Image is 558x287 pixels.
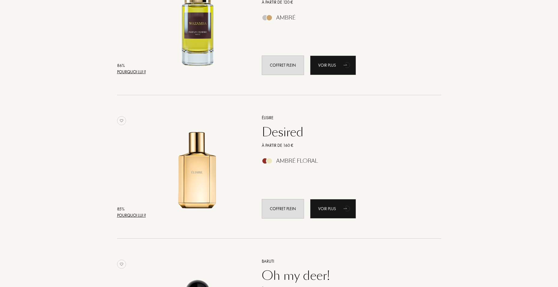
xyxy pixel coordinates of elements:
div: Coffret plein [262,56,304,75]
a: Voir plusanimation [310,56,356,75]
div: Coffret plein [262,199,304,219]
a: Ambré Floral [257,159,432,166]
div: animation [341,202,353,214]
a: À partir de 160 € [257,142,432,149]
div: Voir plus [310,56,356,75]
a: Oh my deer! [257,268,432,283]
div: 86 % [117,62,146,69]
div: Ambré Floral [276,158,318,164]
img: no_like_p.png [117,260,126,269]
img: no_like_p.png [117,116,126,125]
a: Élisire [257,115,432,121]
div: Ambré [276,14,296,21]
a: Voir plusanimation [310,199,356,219]
div: Pourquoi lui ? [117,69,146,75]
div: Voir plus [310,199,356,219]
img: Desired Élisire [148,114,248,214]
a: Baruti [257,258,432,264]
a: Ambré [257,16,432,23]
a: Desired Élisire [148,107,253,225]
div: 85 % [117,206,146,212]
div: animation [341,59,353,71]
a: Desired [257,125,432,139]
div: Pourquoi lui ? [117,212,146,219]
